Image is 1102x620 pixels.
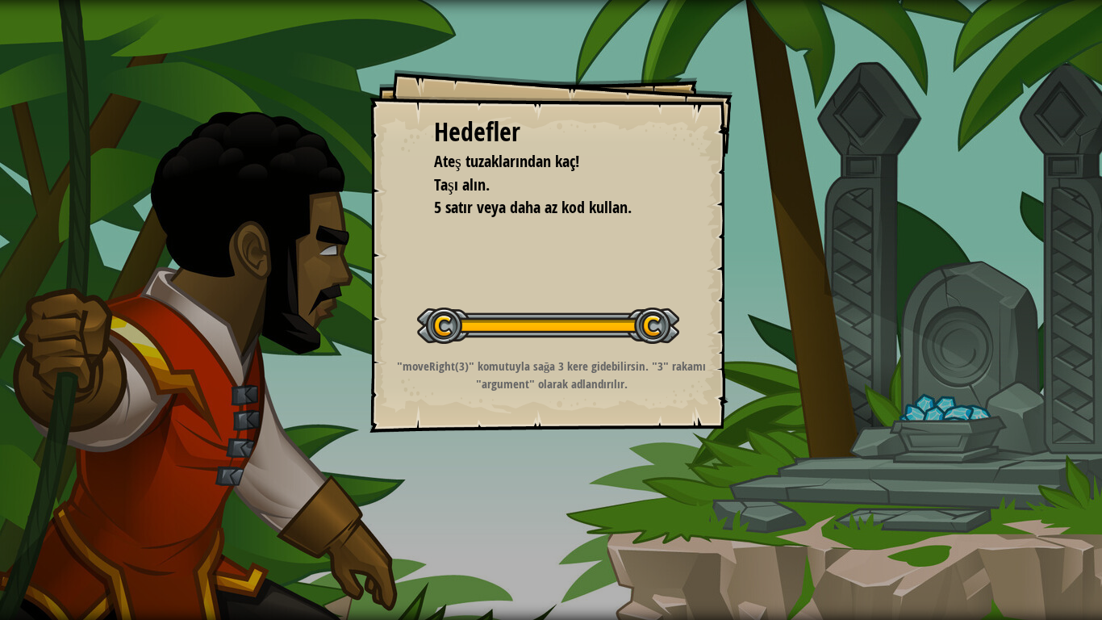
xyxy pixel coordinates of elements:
[434,196,632,218] span: 5 satır veya daha az kod kullan.
[414,174,664,197] li: Taşı alın.
[414,150,664,174] li: Ateş tuzaklarından kaç!
[414,196,664,220] li: 5 satır veya daha az kod kullan.
[434,150,579,172] span: Ateş tuzaklarından kaç!
[390,358,713,392] p: "moveRight(3)" komutuyla sağa 3 kere gidebilirsin. "3" rakamı "argument" olarak adlandırılır.
[434,114,668,151] div: Hedefler
[434,174,490,195] span: Taşı alın.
